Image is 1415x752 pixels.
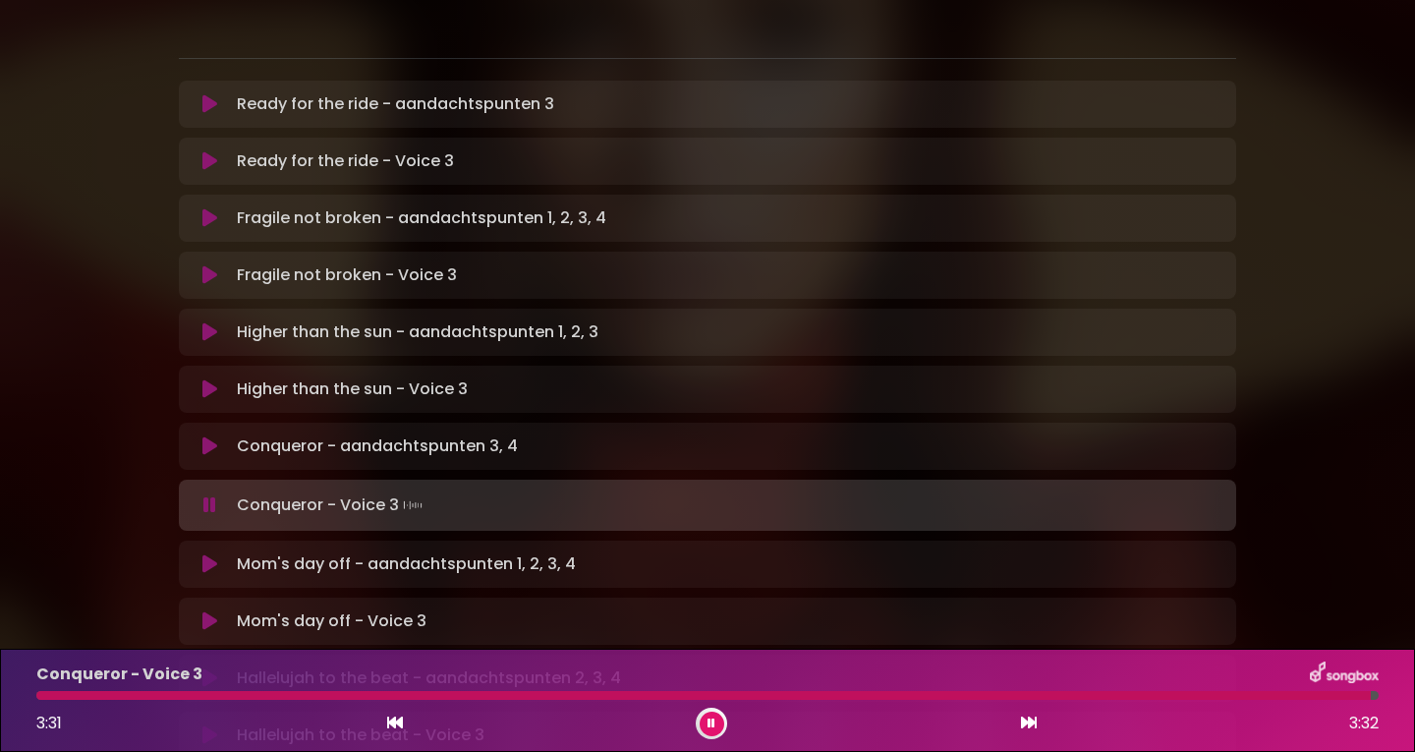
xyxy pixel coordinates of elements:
[237,434,518,458] p: Conqueror - aandachtspunten 3, 4
[36,663,202,686] p: Conqueror - Voice 3
[237,263,457,287] p: Fragile not broken - Voice 3
[237,377,468,401] p: Higher than the sun - Voice 3
[399,492,426,519] img: waveform4.gif
[237,552,576,576] p: Mom's day off - aandachtspunten 1, 2, 3, 4
[237,492,426,519] p: Conqueror - Voice 3
[237,609,426,633] p: Mom's day off - Voice 3
[237,320,598,344] p: Higher than the sun - aandachtspunten 1, 2, 3
[1310,662,1379,687] img: songbox-logo-white.png
[237,92,554,116] p: Ready for the ride - aandachtspunten 3
[36,712,62,734] span: 3:31
[237,206,606,230] p: Fragile not broken - aandachtspunten 1, 2, 3, 4
[237,149,454,173] p: Ready for the ride - Voice 3
[1349,712,1379,735] span: 3:32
